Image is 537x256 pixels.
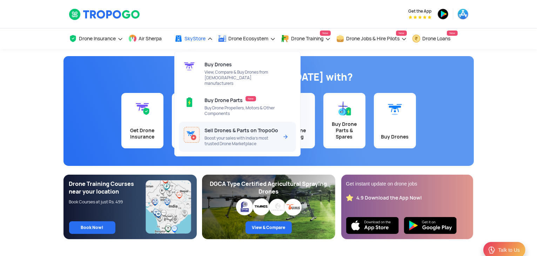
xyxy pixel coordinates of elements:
img: Arrow [281,133,290,141]
img: Ios [346,217,399,234]
div: Get Drone Insurance [126,127,159,140]
img: TropoGo Logo [69,8,141,20]
img: Buy Drone Parts [184,97,195,108]
a: Buy DronesBuy DronesView, Compare & Buy Drones from [DEMOGRAPHIC_DATA] manufacturers [179,56,296,92]
a: Buy Drone PartsBuy Drone PartsNewBuy Drone Propellers, Motors & Other Components [179,92,296,122]
a: Drone Insurance [69,28,123,49]
span: SkyStore [185,36,206,41]
span: New [246,96,256,101]
a: Drone Ecosystem [218,28,276,49]
span: Drone Jobs & Hire Pilots [347,36,400,41]
img: Playstore [404,217,457,234]
img: Sell Drones & Parts on TropoGo [184,127,200,143]
span: Drone Training [291,36,324,41]
span: Get the App [409,8,432,14]
span: Drone Ecosystem [229,36,269,41]
span: Buy Drones [204,62,232,67]
div: DGCA Type Certified Agricultural Spraying Drones [208,180,330,196]
img: star_rating [346,194,353,201]
a: Book Now! [69,221,115,234]
a: Air Sherpa [128,28,169,49]
img: Get Drone Insurance [135,101,149,115]
span: Drone Insurance [79,36,116,41]
img: ic_Support.svg [488,246,496,254]
span: Buy Drone Propellers, Motors & Other Components [204,105,278,116]
div: Buy Drone Parts & Spares [328,121,361,140]
a: Sell Drones & Parts on TropoGoSell Drones & Parts on TropoGoBoost your sales with India’s most tr... [179,122,296,152]
span: Sell Drones & Parts on TropoGo [204,128,278,133]
div: 4.9 Download the App Now! [357,195,422,201]
div: Get instant update on drone jobs [346,180,468,187]
img: Buy Drone Parts & Spares [337,101,351,115]
a: Buy Drones [374,93,416,148]
span: New [396,31,407,36]
a: SkyStore [174,28,213,49]
a: Get Drone Loan [172,93,214,148]
span: Boost your sales with India’s most trusted Drone Marketplace [204,135,278,147]
a: Buy Drone Parts & Spares [323,93,365,148]
a: Drone Jobs & Hire PilotsNew [336,28,407,49]
div: Drone Training Courses near your location [69,180,146,196]
div: Book Courses at just Rs. 499 [69,199,146,205]
span: New [320,31,330,36]
a: View & Compare [246,221,292,234]
span: Buy Drone Parts [204,97,243,103]
h1: What can we help you [DATE] with? [69,70,469,84]
img: playstore [437,8,449,20]
img: App Raking [409,15,431,19]
a: Get Drone Insurance [121,93,163,148]
span: View, Compare & Buy Drones from [DEMOGRAPHIC_DATA] manufacturers [204,69,278,86]
img: appstore [457,8,469,20]
span: Drone Loans [423,36,451,41]
div: Talk to Us [498,247,520,254]
a: Drone LoansNew [412,28,458,49]
div: Buy Drones [378,134,412,140]
a: Drone TrainingNew [281,28,331,49]
img: Buy Drones [388,101,402,115]
img: Buy Drones [184,61,195,72]
span: Air Sherpa [139,36,162,41]
span: New [447,31,457,36]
